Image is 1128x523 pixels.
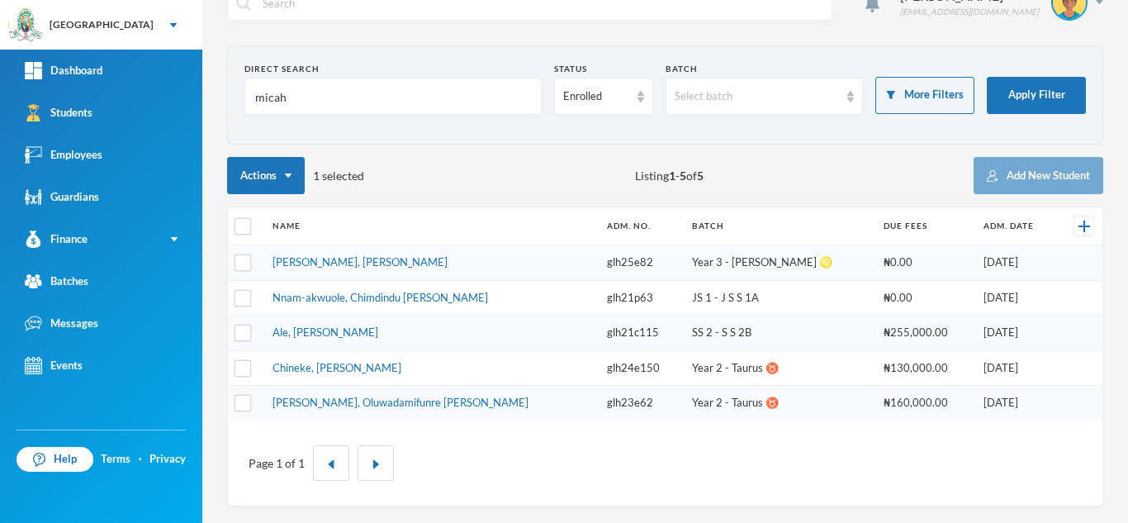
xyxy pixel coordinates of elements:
td: ₦0.00 [875,280,974,316]
div: Events [25,357,83,374]
a: Ale, [PERSON_NAME] [273,326,378,339]
input: Name, Admin No, Phone number, Email Address [254,78,533,116]
th: Name [264,207,598,245]
th: Batch [684,207,876,245]
div: Page 1 of 1 [249,454,305,472]
div: Batches [25,273,88,290]
div: Status [554,63,653,75]
td: [DATE] [975,316,1057,351]
div: Dashboard [25,62,102,79]
div: Guardians [25,188,99,206]
a: Help [17,447,93,472]
div: Finance [25,231,88,248]
td: glh21p63 [599,280,684,316]
div: Select batch [675,88,840,105]
div: [EMAIL_ADDRESS][DOMAIN_NAME] [900,6,1039,18]
td: JS 1 - J S S 1A [684,280,876,316]
th: Adm. No. [599,207,684,245]
b: 5 [680,169,686,183]
th: Adm. Date [975,207,1057,245]
td: ₦0.00 [875,245,974,281]
td: SS 2 - S S 2B [684,316,876,351]
td: [DATE] [975,350,1057,386]
a: [PERSON_NAME], Oluwadamifunre [PERSON_NAME] [273,396,528,409]
button: Apply Filter [987,77,1086,114]
b: 1 [669,169,675,183]
td: Year 3 - [PERSON_NAME] ♌️ [684,245,876,281]
div: [GEOGRAPHIC_DATA] [50,17,154,32]
td: [DATE] [975,386,1057,421]
b: 5 [697,169,704,183]
a: [PERSON_NAME], [PERSON_NAME] [273,255,448,269]
button: More Filters [875,77,974,114]
td: glh23e62 [599,386,684,421]
a: Privacy [149,451,186,468]
img: + [1078,221,1090,232]
div: Messages [25,315,98,332]
a: Terms [101,451,130,468]
td: ₦130,000.00 [875,350,974,386]
td: glh24e150 [599,350,684,386]
td: ₦160,000.00 [875,386,974,421]
td: glh21c115 [599,316,684,351]
div: 1 selected [227,157,364,194]
div: Employees [25,146,102,164]
img: logo [9,9,42,42]
div: Enrolled [563,88,629,105]
a: Nnam-akwuole, Chimdindu [PERSON_NAME] [273,291,488,304]
td: Year 2 - Taurus ♉️ [684,350,876,386]
a: Chineke, [PERSON_NAME] [273,361,401,374]
td: Year 2 - Taurus ♉️ [684,386,876,421]
td: ₦255,000.00 [875,316,974,351]
div: Direct Search [244,63,542,75]
div: · [139,451,142,468]
button: Add New Student [974,157,1103,194]
button: Actions [227,157,305,194]
div: Batch [666,63,864,75]
td: glh25e82 [599,245,684,281]
td: [DATE] [975,280,1057,316]
div: Students [25,104,92,121]
th: Due Fees [875,207,974,245]
td: [DATE] [975,245,1057,281]
span: Listing - of [635,167,704,184]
